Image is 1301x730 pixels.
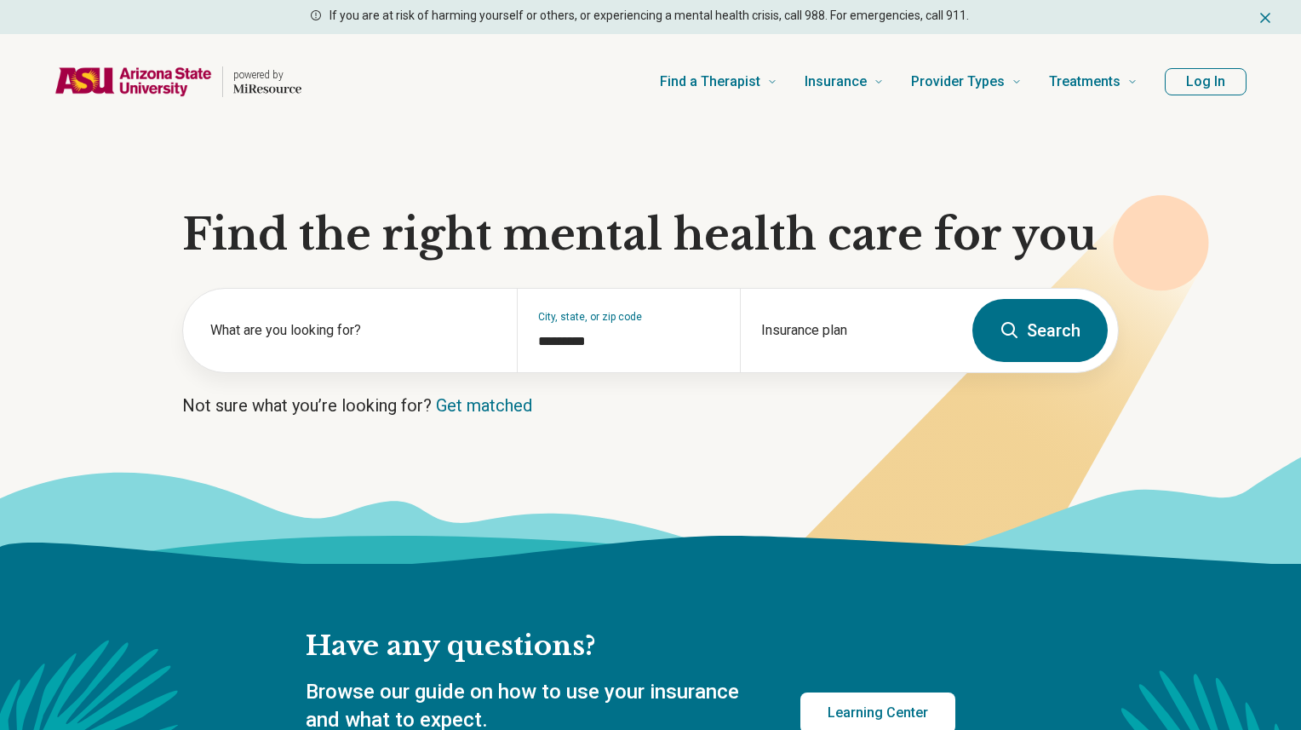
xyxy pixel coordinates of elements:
a: Insurance [805,48,884,116]
span: Find a Therapist [660,70,760,94]
h2: Have any questions? [306,629,955,664]
span: Treatments [1049,70,1120,94]
label: What are you looking for? [210,320,496,341]
a: Treatments [1049,48,1138,116]
a: Provider Types [911,48,1022,116]
a: Get matched [436,395,532,416]
a: Find a Therapist [660,48,777,116]
p: Not sure what you’re looking for? [182,394,1119,417]
p: powered by [233,68,301,82]
span: Insurance [805,70,867,94]
a: Home page [54,55,301,109]
button: Log In [1165,68,1247,95]
button: Search [972,299,1108,362]
button: Dismiss [1257,7,1274,27]
span: Provider Types [911,70,1005,94]
h1: Find the right mental health care for you [182,210,1119,261]
p: If you are at risk of harming yourself or others, or experiencing a mental health crisis, call 98... [330,7,969,25]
